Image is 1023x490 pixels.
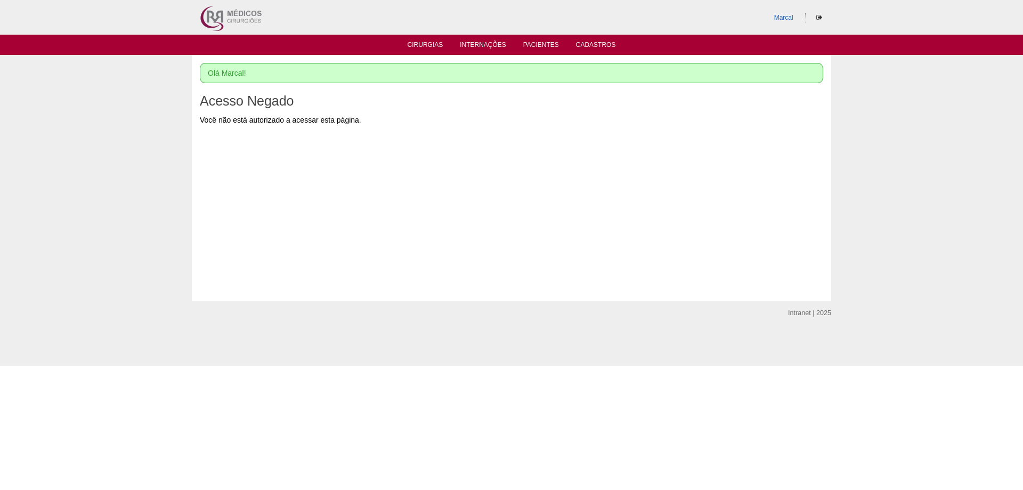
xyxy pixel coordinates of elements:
[523,41,559,52] a: Pacientes
[816,14,822,21] i: Sair
[788,308,831,318] div: Intranet | 2025
[200,115,823,125] div: Você não está autorizado a acessar esta página.
[200,63,823,83] div: Olá Marcal!
[774,14,793,21] a: Marcal
[200,94,823,108] h1: Acesso Negado
[460,41,506,52] a: Internações
[408,41,443,52] a: Cirurgias
[576,41,616,52] a: Cadastros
